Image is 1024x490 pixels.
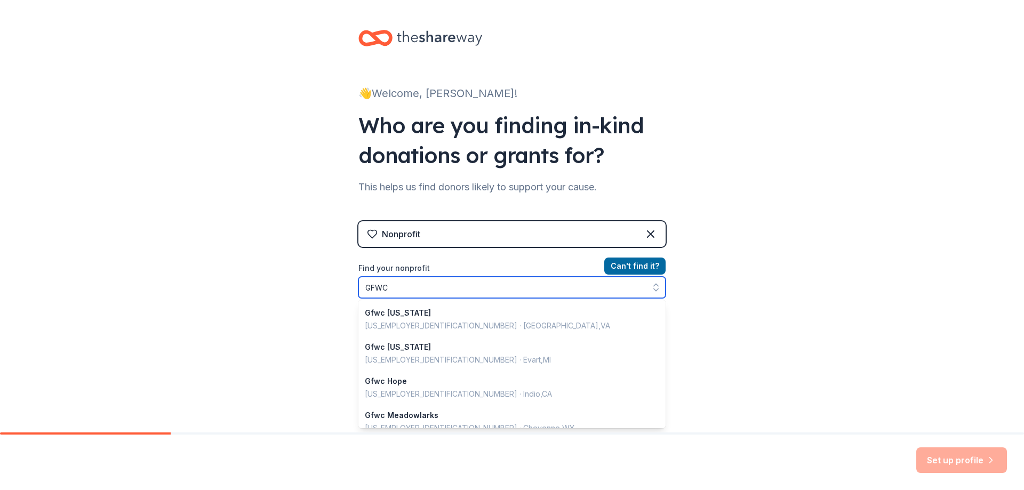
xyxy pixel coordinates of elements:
[358,277,666,298] input: Search by name, EIN, or city
[365,341,646,354] div: Gfwc [US_STATE]
[365,307,646,319] div: Gfwc [US_STATE]
[365,319,646,332] div: [US_EMPLOYER_IDENTIFICATION_NUMBER] · [GEOGRAPHIC_DATA] , VA
[365,388,646,400] div: [US_EMPLOYER_IDENTIFICATION_NUMBER] · Indio , CA
[365,354,646,366] div: [US_EMPLOYER_IDENTIFICATION_NUMBER] · Evart , MI
[365,422,646,435] div: [US_EMPLOYER_IDENTIFICATION_NUMBER] · Cheyenne , WY
[365,375,646,388] div: Gfwc Hope
[365,409,646,422] div: Gfwc Meadowlarks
